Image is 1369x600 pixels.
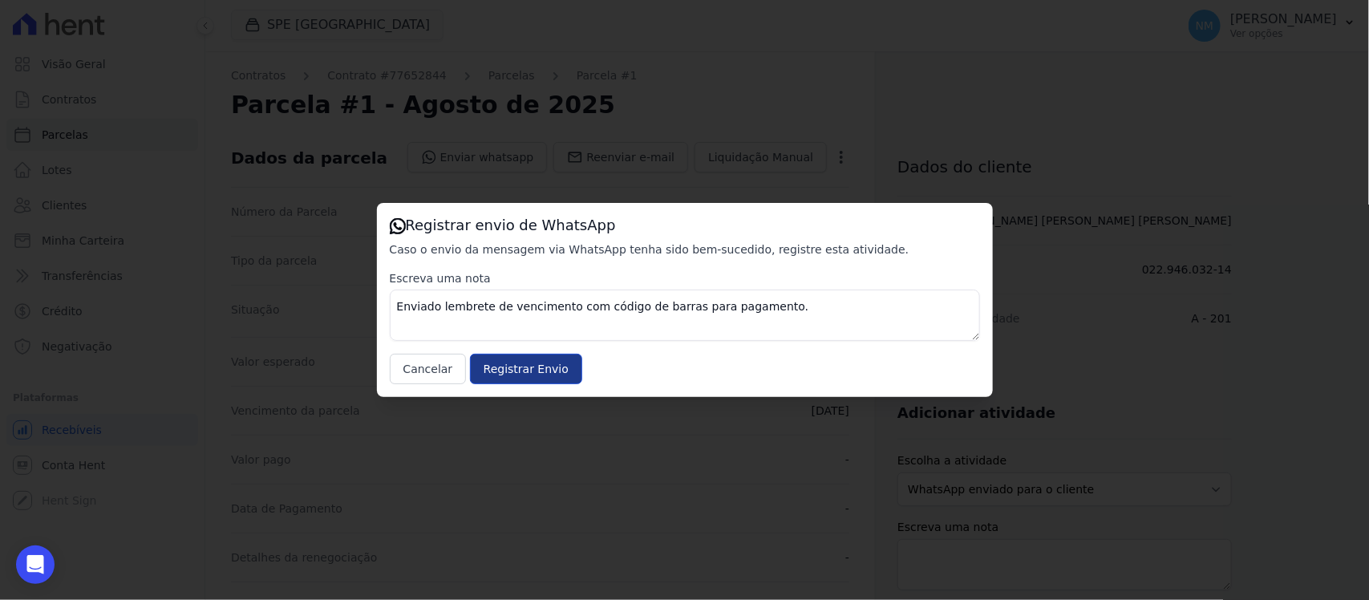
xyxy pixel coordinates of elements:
textarea: Enviado lembrete de vencimento com código de barras para pagamento. [390,290,980,341]
input: Registrar Envio [470,354,582,384]
label: Escreva uma nota [390,270,980,286]
div: Open Intercom Messenger [16,545,55,584]
button: Cancelar [390,354,467,384]
h3: Registrar envio de WhatsApp [390,216,980,235]
p: Caso o envio da mensagem via WhatsApp tenha sido bem-sucedido, registre esta atividade. [390,241,980,257]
